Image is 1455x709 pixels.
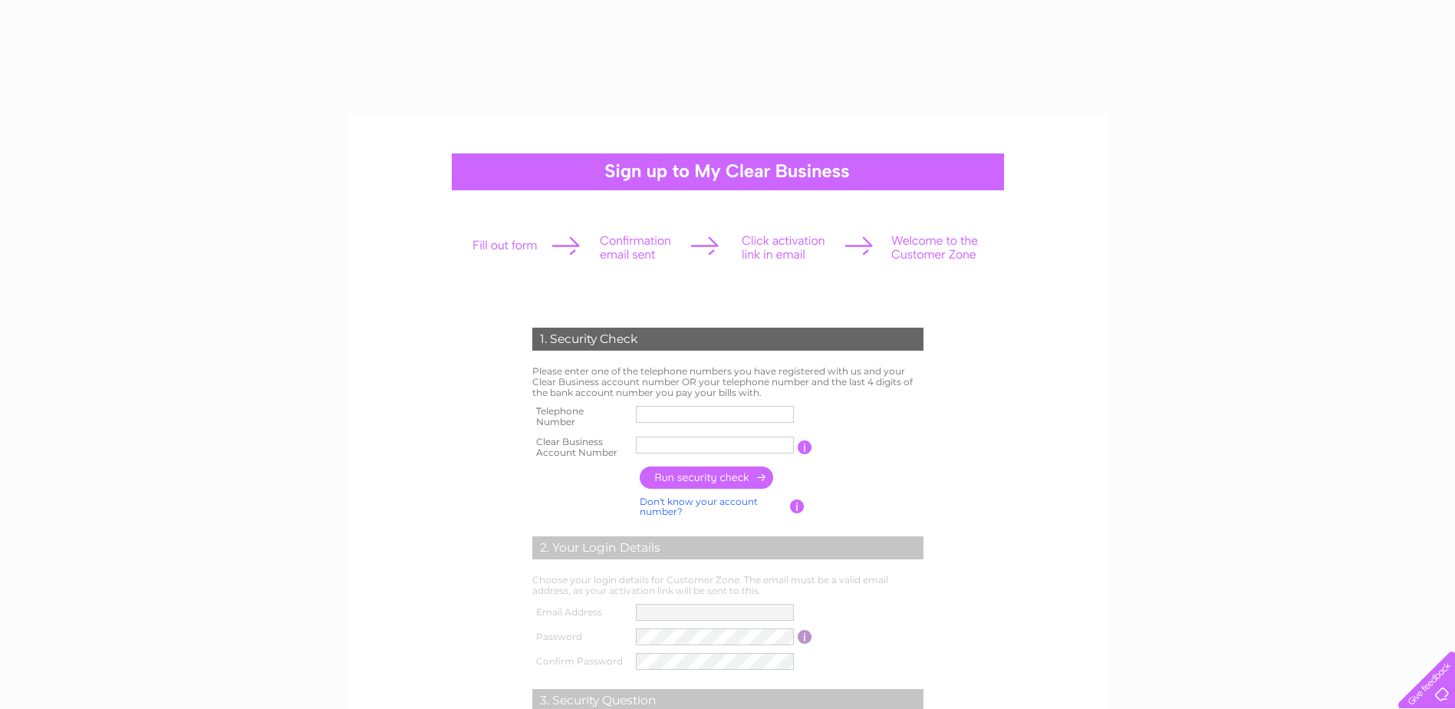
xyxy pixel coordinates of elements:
[528,600,633,625] th: Email Address
[798,630,812,644] input: Information
[528,625,633,649] th: Password
[532,536,923,559] div: 2. Your Login Details
[640,496,758,518] a: Don't know your account number?
[532,328,923,351] div: 1. Security Check
[528,362,927,401] td: Please enter one of the telephone numbers you have registered with us and your Clear Business acc...
[528,432,633,463] th: Clear Business Account Number
[790,500,805,513] input: Information
[528,571,927,600] td: Choose your login details for Customer Zone. The email must be a valid email address, as your act...
[528,401,633,432] th: Telephone Number
[798,440,812,454] input: Information
[528,649,633,674] th: Confirm Password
